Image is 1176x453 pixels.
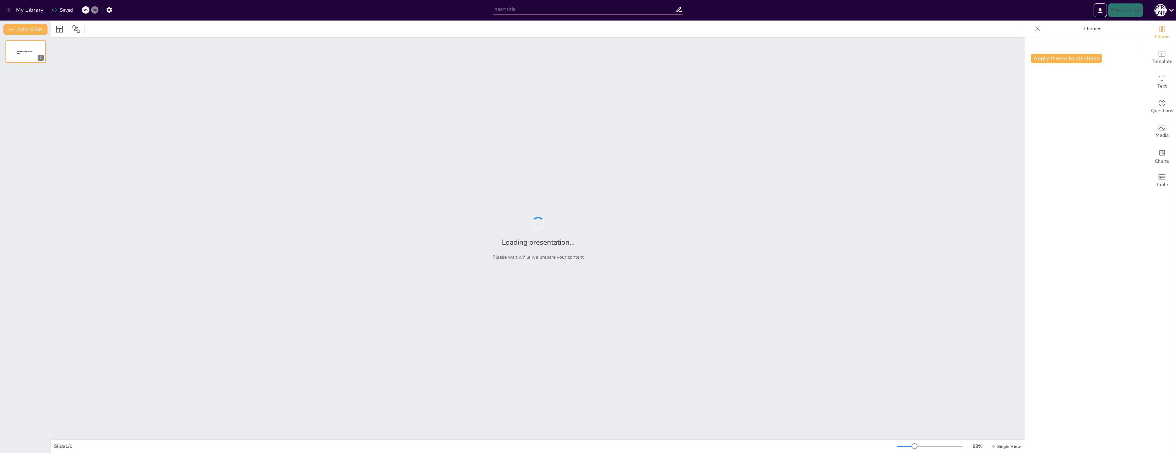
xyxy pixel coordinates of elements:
div: Add charts and graphs [1148,144,1176,168]
div: Add a table [1148,168,1176,193]
span: Sendsteps presentation editor [17,51,32,54]
button: Export to PowerPoint [1094,3,1107,17]
div: Get real-time input from your audience [1148,94,1176,119]
button: Present [1108,3,1142,17]
div: Change the overall theme [1148,21,1176,45]
div: А [PERSON_NAME] [1154,4,1167,16]
div: 1 [5,40,46,63]
button: Apply theme to all slides [1031,54,1102,63]
button: Add slide [3,24,48,35]
span: Table [1156,181,1168,189]
span: Media [1155,132,1169,139]
div: Slide 1 / 1 [54,443,897,450]
h2: Loading presentation... [502,237,575,247]
button: А [PERSON_NAME] [1154,3,1167,17]
div: Add ready made slides [1148,45,1176,70]
div: Layout [54,24,65,35]
p: Themes [1043,21,1141,37]
span: Charts [1155,158,1169,165]
span: Questions [1151,107,1173,115]
span: Single View [997,444,1021,449]
div: Add images, graphics, shapes or video [1148,119,1176,144]
button: My Library [5,4,46,15]
span: Theme [1154,33,1170,41]
div: Saved [52,7,73,13]
span: Position [72,25,80,33]
span: Text [1157,82,1167,90]
div: 1 [38,55,44,61]
p: Please wait while we prepare your content [493,254,584,260]
div: 88 % [969,443,986,450]
div: Add text boxes [1148,70,1176,94]
input: Insert title [493,4,675,14]
span: Template [1152,58,1173,65]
